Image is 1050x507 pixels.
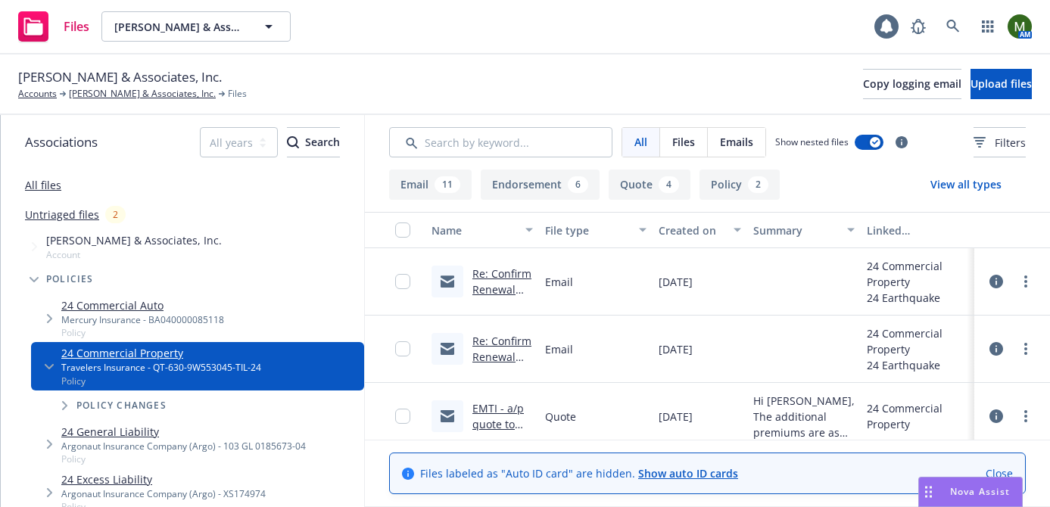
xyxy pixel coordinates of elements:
span: Account [46,248,222,261]
div: Travelers Insurance - QT-630-9W553045-TIL-24 [61,361,261,374]
div: Created on [659,222,724,238]
a: Re: Confirm Renewal Info - [PERSON_NAME] & Associates, Inc - Pol# 98VA2400227 - Exp - [DATE] Eart... [472,266,531,471]
span: Email [545,341,573,357]
button: Policy [699,170,780,200]
a: 24 General Liability [61,424,306,440]
a: Accounts [18,87,57,101]
input: Toggle Row Selected [395,274,410,289]
button: File type [539,212,653,248]
a: Show auto ID cards [638,466,738,481]
span: Policy [61,453,306,465]
a: Untriaged files [25,207,99,222]
span: [DATE] [659,409,693,425]
span: Show nested files [775,135,849,148]
button: View all types [906,170,1026,200]
div: Search [287,128,340,157]
div: 4 [659,176,679,193]
span: Files labeled as "Auto ID card" are hidden. [420,465,738,481]
span: Filters [995,135,1026,151]
button: Summary [747,212,861,248]
span: [DATE] [659,274,693,290]
span: Policy [61,326,224,339]
button: Filters [974,127,1026,157]
div: File type [545,222,630,238]
span: Emails [720,134,753,150]
button: Created on [653,212,747,248]
span: [PERSON_NAME] & Associates, Inc. [114,19,245,35]
a: Files [12,5,95,48]
span: All [634,134,647,150]
span: Upload files [971,76,1032,91]
div: Drag to move [919,477,938,506]
div: Mercury Insurance - BA040000085118 [61,313,224,326]
a: Close [986,465,1013,481]
a: 24 Commercial Property [61,345,261,361]
div: Argonaut Insurance Company (Argo) - XS174974 [61,487,266,500]
button: Nova Assist [918,477,1023,507]
div: 2 [748,176,768,193]
div: Linked associations [867,222,968,238]
a: [PERSON_NAME] & Associates, Inc. [69,87,216,101]
div: 24 Commercial Property [867,325,968,357]
button: Name [425,212,539,248]
span: Associations [25,132,98,152]
span: [PERSON_NAME] & Associates, Inc. [46,232,222,248]
span: [DATE] [659,341,693,357]
span: Policy changes [76,401,167,410]
a: Search [938,11,968,42]
a: more [1017,272,1035,291]
div: 24 Earthquake [867,357,968,373]
div: 11 [435,176,460,193]
span: Filters [974,135,1026,151]
a: more [1017,407,1035,425]
a: Switch app [973,11,1003,42]
div: Summary [753,222,838,238]
input: Select all [395,222,410,238]
a: 24 Commercial Auto [61,297,224,313]
button: Quote [609,170,690,200]
div: 24 Commercial Property [867,400,968,432]
span: Hi [PERSON_NAME], The additional premiums are as follows: Eff [DATE], Increase Property PPO $1,00... [753,393,855,440]
img: photo [1008,14,1032,39]
input: Toggle Row Selected [395,341,410,356]
div: 2 [105,206,126,223]
button: Linked associations [861,212,974,248]
span: Email [545,274,573,290]
button: Copy logging email [863,69,961,99]
div: Argonaut Insurance Company (Argo) - 103 GL 0185673-04 [61,440,306,453]
span: Files [228,87,247,101]
span: Policy [61,375,261,387]
div: 24 Earthquake [867,290,968,306]
span: Policies [46,275,94,284]
div: 6 [568,176,588,193]
button: Upload files [971,69,1032,99]
a: All files [25,178,61,192]
a: more [1017,340,1035,358]
button: Endorsement [481,170,600,200]
button: SearchSearch [287,127,340,157]
span: Quote [545,409,576,425]
button: Email [389,170,472,200]
button: [PERSON_NAME] & Associates, Inc. [101,11,291,42]
a: Report a Bug [903,11,933,42]
input: Toggle Row Selected [395,409,410,424]
span: Files [64,20,89,33]
span: [PERSON_NAME] & Associates, Inc. [18,67,222,87]
span: Files [672,134,695,150]
div: Name [432,222,516,238]
svg: Search [287,136,299,148]
span: Nova Assist [950,485,1010,498]
input: Search by keyword... [389,127,612,157]
span: Copy logging email [863,76,961,91]
a: 24 Excess Liability [61,471,266,487]
div: 24 Commercial Property [867,258,968,290]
